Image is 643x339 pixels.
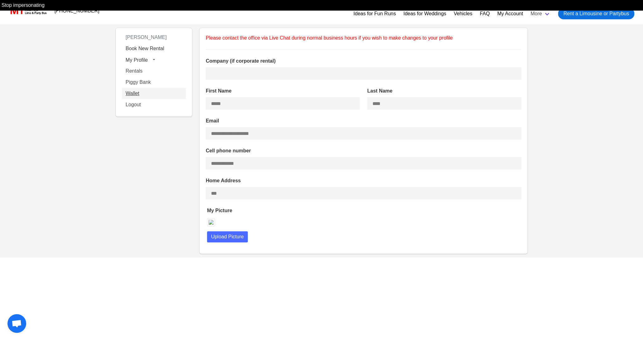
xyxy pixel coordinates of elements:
label: Home Address [206,177,521,184]
button: My Profile [122,54,186,65]
a: Ideas for Fun Runs [353,10,396,17]
label: Email [206,117,521,125]
label: My Picture [207,207,521,214]
span: [PERSON_NAME] [122,32,170,42]
label: First Name [206,87,360,95]
label: Cell phone number [206,147,521,155]
label: Company (if corporate rental) [206,57,521,65]
a: My Account [497,10,523,17]
img: null [207,218,215,226]
img: MotorToys Logo [9,7,47,15]
a: Rent a Limousine or Partybus [558,8,634,19]
a: Logout [122,99,186,110]
div: Open chat [7,314,26,333]
a: Vehicles [453,10,472,17]
a: Wallet [122,88,186,99]
button: Upload Picture [207,231,248,242]
a: [PHONE_NUMBER] [51,5,103,17]
a: Stop impersonating [2,2,45,8]
span: My Profile [126,57,148,62]
span: Upload Picture [211,233,244,241]
a: Ideas for Weddings [403,10,446,17]
p: Please contact the office via Live Chat during normal business hours if you wish to make changes ... [206,34,521,42]
span: Rent a Limousine or Partybus [563,10,629,17]
a: Piggy Bank [122,77,186,88]
a: FAQ [480,10,490,17]
a: Rentals [122,65,186,77]
a: Book New Rental [122,43,186,54]
a: More [527,6,554,22]
label: Last Name [367,87,521,95]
